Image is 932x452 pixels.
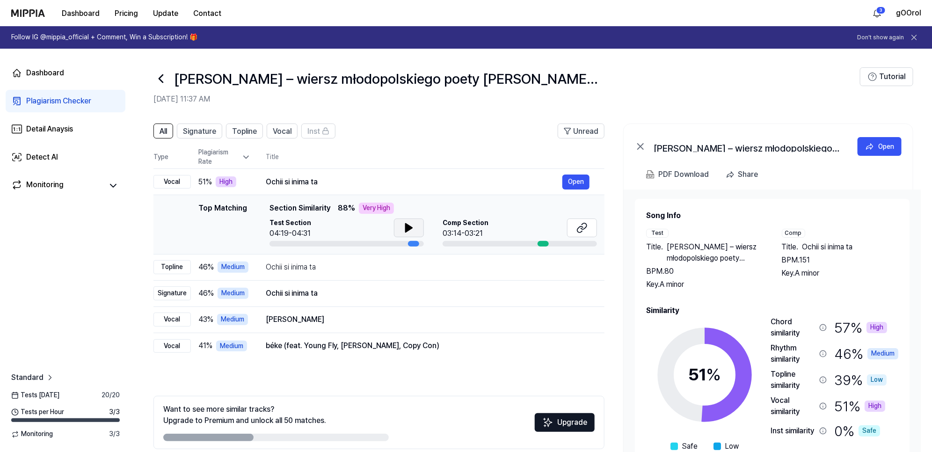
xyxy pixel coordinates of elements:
button: Share [722,165,765,184]
div: 04:19-04:31 [269,228,311,239]
h2: Song Info [646,210,898,221]
div: Plagiarism Checker [26,95,91,107]
div: Vocal [153,339,191,353]
span: Inst [307,126,320,137]
div: Medium [218,288,248,299]
span: Signature [183,126,216,137]
button: PDF Download [644,165,711,184]
div: Ochii si inima ta [266,262,590,273]
div: 03:14-03:21 [443,228,488,239]
div: Monitoring [26,179,64,192]
button: Update [146,4,186,23]
button: Don't show again [857,34,904,42]
img: Sparkles [542,417,553,428]
span: Safe [682,441,698,452]
span: Topline [232,126,257,137]
div: Share [738,168,758,181]
a: SparklesUpgrade [535,421,595,430]
a: Plagiarism Checker [6,90,125,112]
a: Open [562,175,590,190]
button: Signature [177,124,222,139]
span: Section Similarity [269,203,330,214]
button: Inst [301,124,335,139]
div: 3 [876,7,886,14]
div: Medium [867,348,898,359]
div: Very High [359,203,394,214]
h2: Similarity [646,305,898,316]
div: 51 [688,362,721,387]
div: Detail Anaysis [26,124,73,135]
button: Unread [558,124,604,139]
button: Upgrade [535,413,595,432]
div: 51 % [834,395,885,417]
a: Update [146,0,186,26]
span: All [160,126,167,137]
div: 39 % [834,369,887,391]
div: PDF Download [658,168,709,181]
div: Medium [218,262,248,273]
button: Pricing [107,4,146,23]
span: 46 % [198,288,214,299]
div: Safe [859,425,880,437]
span: Standard [11,372,44,383]
img: PDF Download [646,170,655,179]
span: 51 % [198,176,212,188]
span: Low [725,441,739,452]
div: BPM. 151 [782,255,899,266]
span: 20 / 20 [102,391,120,400]
div: High [216,176,236,188]
a: Dashboard [6,62,125,84]
div: High [866,322,887,333]
button: Dashboard [54,4,107,23]
span: 88 % [338,203,355,214]
span: Tests [DATE] [11,391,59,400]
span: Title . [646,241,663,264]
div: 57 % [834,316,887,339]
div: Key. A minor [782,268,899,279]
div: BPM. 80 [646,266,763,277]
th: Type [153,146,191,169]
div: Ochii si inima ta [266,176,562,188]
span: 46 % [198,262,214,273]
div: Low [867,374,887,386]
span: 3 / 3 [109,430,120,439]
span: 43 % [198,314,213,325]
div: Signature [153,286,191,300]
button: Open [858,137,902,156]
span: 3 / 3 [109,408,120,417]
span: 41 % [198,340,212,351]
div: Top Matching [198,203,247,247]
a: Detail Anaysis [6,118,125,140]
button: Vocal [267,124,298,139]
div: [PERSON_NAME] – wiersz młodopolskiego poety [PERSON_NAME] (2) [654,141,841,152]
div: Open [878,141,894,152]
div: High [865,401,885,412]
div: Topline [153,260,191,274]
span: % [706,365,721,385]
th: Title [266,146,604,168]
h1: Zbroja Zawiszy – wiersz młodopolskiego poety Kazimierza Przerwy (2) [174,69,601,88]
span: Comp Section [443,219,488,228]
div: Detect AI [26,152,58,163]
button: gOOrol [896,7,921,19]
div: Want to see more similar tracks? Upgrade to Premium and unlock all 50 matches. [163,404,326,426]
div: Vocal [153,313,191,327]
div: Chord similarity [771,316,815,339]
a: Standard [11,372,55,383]
img: logo [11,9,45,17]
div: Plagiarism Rate [198,148,251,166]
div: Dashboard [26,67,64,79]
a: Contact [186,4,229,23]
div: 46 % [834,343,898,365]
span: Title . [782,241,799,253]
div: 0 % [834,421,880,441]
div: [PERSON_NAME] [266,314,590,325]
button: Topline [226,124,263,139]
button: 알림3 [870,6,885,21]
div: Inst similarity [771,425,815,437]
span: Monitoring [11,430,53,439]
div: Vocal similarity [771,395,815,417]
span: Tests per Hour [11,408,64,417]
